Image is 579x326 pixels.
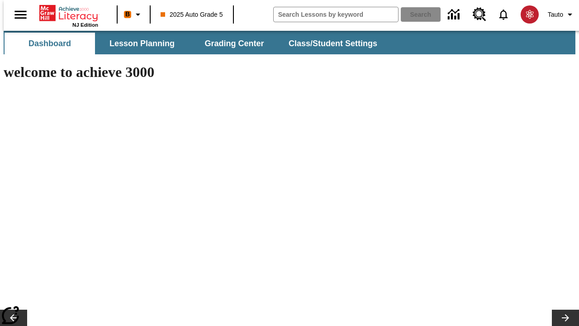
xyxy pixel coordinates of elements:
span: 2025 Auto Grade 5 [161,10,223,19]
input: search field [274,7,398,22]
button: Class/Student Settings [281,33,384,54]
button: Grading Center [189,33,280,54]
a: Home [39,4,98,22]
button: Lesson Planning [97,33,187,54]
button: Dashboard [5,33,95,54]
button: Lesson carousel, Next [552,310,579,326]
a: Resource Center, Will open in new tab [467,2,492,27]
div: Home [39,3,98,28]
button: Open side menu [7,1,34,28]
span: B [125,9,130,20]
div: SubNavbar [4,31,575,54]
button: Profile/Settings [544,6,579,23]
button: Boost Class color is orange. Change class color [120,6,147,23]
div: SubNavbar [4,33,385,54]
span: Tauto [548,10,563,19]
a: Notifications [492,3,515,26]
img: avatar image [521,5,539,24]
span: NJ Edition [72,22,98,28]
button: Select a new avatar [515,3,544,26]
a: Data Center [442,2,467,27]
h1: welcome to achieve 3000 [4,64,394,81]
